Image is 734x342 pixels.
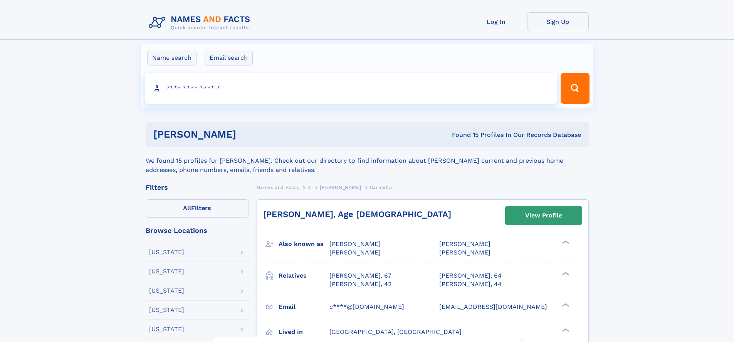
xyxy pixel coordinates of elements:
div: [US_STATE] [149,326,184,332]
span: [PERSON_NAME] [439,249,490,256]
label: Filters [146,199,249,218]
img: Logo Names and Facts [146,12,257,33]
div: ❯ [560,271,569,276]
label: Email search [205,50,253,66]
span: All [183,204,191,212]
h3: Lived in [279,325,329,339]
h3: Relatives [279,269,329,282]
h3: Also known as [279,238,329,251]
a: [PERSON_NAME], Age [DEMOGRAPHIC_DATA] [263,209,451,219]
label: Name search [147,50,197,66]
h1: [PERSON_NAME] [153,130,344,139]
div: We found 15 profiles for [PERSON_NAME]. Check out our directory to find information about [PERSON... [146,147,589,175]
div: ❯ [560,240,569,245]
span: Carmella [370,185,392,190]
a: Log In [465,12,527,31]
span: [PERSON_NAME] [329,240,381,248]
button: Search Button [561,73,589,104]
div: [US_STATE] [149,249,184,255]
a: [PERSON_NAME], 44 [439,280,502,288]
a: [PERSON_NAME], 42 [329,280,391,288]
span: [EMAIL_ADDRESS][DOMAIN_NAME] [439,303,547,310]
input: search input [145,73,558,104]
a: [PERSON_NAME], 64 [439,271,502,280]
span: [PERSON_NAME] [320,185,361,190]
span: [GEOGRAPHIC_DATA], [GEOGRAPHIC_DATA] [329,328,462,335]
div: Browse Locations [146,227,249,234]
div: ❯ [560,302,569,307]
span: [PERSON_NAME] [329,249,381,256]
div: ❯ [560,327,569,332]
div: [US_STATE] [149,268,184,275]
div: [US_STATE] [149,307,184,313]
span: [PERSON_NAME] [439,240,490,248]
h3: Email [279,300,329,313]
a: [PERSON_NAME], 67 [329,271,391,280]
div: View Profile [525,207,562,224]
a: View Profile [506,206,582,225]
div: Filters [146,184,249,191]
div: [US_STATE] [149,288,184,294]
a: Names and Facts [257,182,299,192]
a: Sign Up [527,12,589,31]
a: [PERSON_NAME] [320,182,361,192]
div: Found 15 Profiles In Our Records Database [344,131,581,139]
a: D [307,182,311,192]
span: D [307,185,311,190]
